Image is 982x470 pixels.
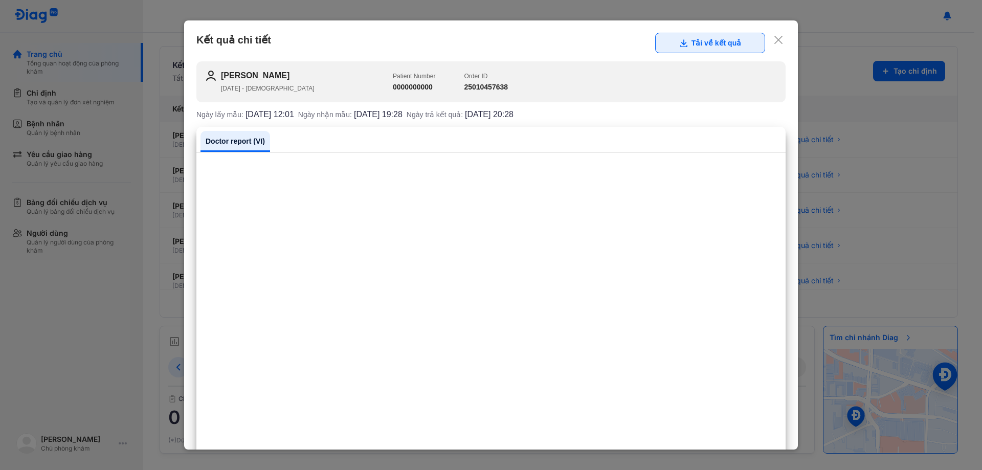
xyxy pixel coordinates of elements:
div: Ngày trả kết quả: [407,110,514,119]
span: Order ID [464,73,487,80]
span: [DATE] 19:28 [354,110,403,119]
h2: [PERSON_NAME] [221,70,393,82]
span: [DATE] 20:28 [465,110,514,119]
span: [DATE] 12:01 [245,110,294,119]
div: Ngày lấy mẫu: [196,110,294,119]
button: Tải về kết quả [655,33,765,53]
span: Patient Number [393,73,435,80]
a: Doctor report (VI) [200,131,270,152]
h3: 25010457638 [464,82,508,93]
span: [DATE] - [DEMOGRAPHIC_DATA] [221,85,315,92]
div: Ngày nhận mẫu: [298,110,403,119]
h3: 0000000000 [393,82,435,93]
div: Kết quả chi tiết [196,33,786,53]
